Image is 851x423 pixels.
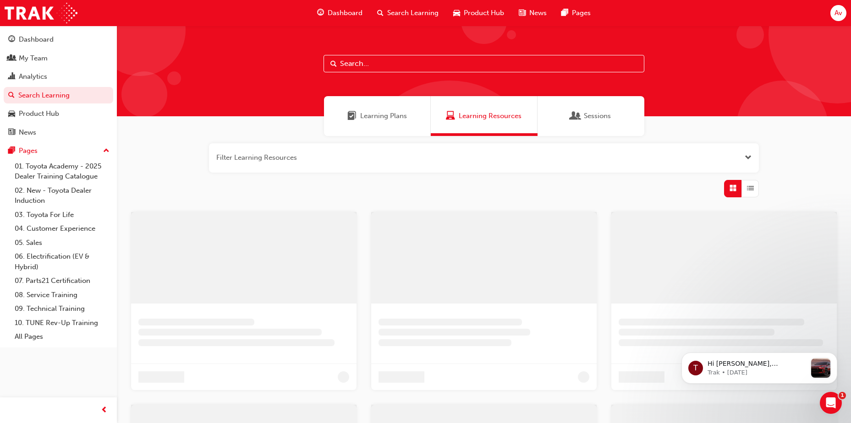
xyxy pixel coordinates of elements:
[4,124,113,141] a: News
[8,36,15,44] span: guage-icon
[11,236,113,250] a: 05. Sales
[572,8,591,18] span: Pages
[820,392,842,414] iframe: Intercom live chat
[519,7,526,19] span: news-icon
[11,302,113,316] a: 09. Technical Training
[324,55,644,72] input: Search...
[19,53,48,64] div: My Team
[377,7,384,19] span: search-icon
[11,316,113,330] a: 10. TUNE Rev-Up Training
[11,159,113,184] a: 01. Toyota Academy - 2025 Dealer Training Catalogue
[4,142,113,159] button: Pages
[446,4,511,22] a: car-iconProduct Hub
[101,405,108,416] span: prev-icon
[11,249,113,274] a: 06. Electrification (EV & Hybrid)
[839,392,846,399] span: 1
[19,108,59,119] div: Product Hub
[538,96,644,136] a: SessionsSessions
[310,4,370,22] a: guage-iconDashboard
[330,59,337,69] span: Search
[561,7,568,19] span: pages-icon
[370,4,446,22] a: search-iconSearch Learning
[103,145,110,157] span: up-icon
[464,8,504,18] span: Product Hub
[347,111,357,121] span: Learning Plans
[19,71,47,82] div: Analytics
[8,147,15,155] span: pages-icon
[431,96,538,136] a: Learning ResourcesLearning Resources
[511,4,554,22] a: news-iconNews
[453,7,460,19] span: car-icon
[830,5,846,21] button: Av
[730,183,736,194] span: Grid
[8,110,15,118] span: car-icon
[835,8,842,18] span: Av
[8,92,15,100] span: search-icon
[8,129,15,137] span: news-icon
[745,152,752,163] button: Open the filter
[4,50,113,67] a: My Team
[11,274,113,288] a: 07. Parts21 Certification
[387,8,439,18] span: Search Learning
[459,111,522,121] span: Learning Resources
[668,334,851,398] iframe: Intercom notifications message
[8,73,15,81] span: chart-icon
[328,8,362,18] span: Dashboard
[4,68,113,85] a: Analytics
[554,4,598,22] a: pages-iconPages
[19,34,54,45] div: Dashboard
[446,111,455,121] span: Learning Resources
[324,96,431,136] a: Learning PlansLearning Plans
[4,31,113,48] a: Dashboard
[11,330,113,344] a: All Pages
[11,184,113,208] a: 02. New - Toyota Dealer Induction
[8,54,15,63] span: people-icon
[11,222,113,236] a: 04. Customer Experience
[317,7,324,19] span: guage-icon
[11,288,113,302] a: 08. Service Training
[4,29,113,142] button: DashboardMy TeamAnalyticsSearch LearningProduct HubNews
[19,127,36,138] div: News
[5,3,77,23] img: Trak
[571,111,580,121] span: Sessions
[11,208,113,222] a: 03. Toyota For Life
[529,8,547,18] span: News
[360,111,407,121] span: Learning Plans
[4,87,113,104] a: Search Learning
[4,105,113,122] a: Product Hub
[747,183,754,194] span: List
[584,111,611,121] span: Sessions
[19,146,38,156] div: Pages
